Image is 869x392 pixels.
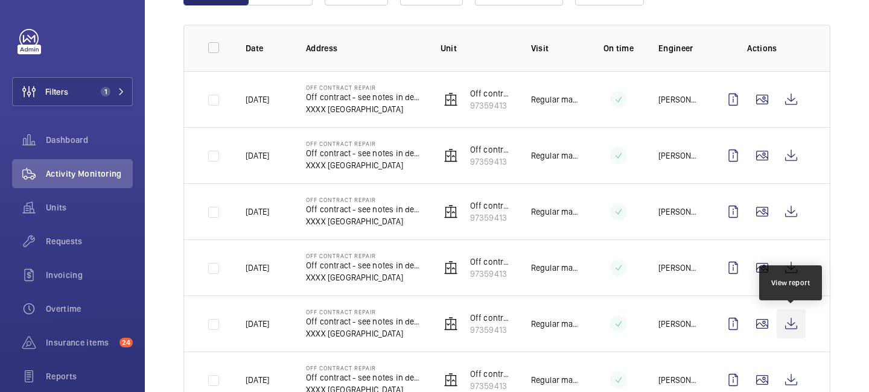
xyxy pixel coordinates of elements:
[46,370,133,382] span: Reports
[246,93,269,106] p: [DATE]
[306,196,421,203] p: Off Contract Repair
[12,77,133,106] button: Filters1
[246,374,269,386] p: [DATE]
[306,42,421,54] p: Address
[444,373,458,387] img: elevator.svg
[306,364,421,371] p: Off Contract Repair
[531,206,579,218] p: Regular maintenance
[470,312,512,324] p: Off contract
[46,168,133,180] span: Activity Monitoring
[470,144,512,156] p: Off contract
[306,140,421,147] p: Off Contract Repair
[306,159,421,171] p: XXXX [GEOGRAPHIC_DATA]
[306,327,421,340] p: XXXX [GEOGRAPHIC_DATA]
[46,269,133,281] span: Invoicing
[246,42,287,54] p: Date
[46,337,115,349] span: Insurance items
[444,148,458,163] img: elevator.svg
[658,42,699,54] p: Engineer
[45,86,68,98] span: Filters
[306,91,421,103] p: Off contract - see notes in description
[46,235,133,247] span: Requests
[306,103,421,115] p: XXXX [GEOGRAPHIC_DATA]
[531,262,579,274] p: Regular maintenance
[101,87,110,96] span: 1
[470,212,512,224] p: 97359413
[444,92,458,107] img: elevator.svg
[531,93,579,106] p: Regular maintenance
[658,318,699,330] p: [PERSON_NAME] de [PERSON_NAME]
[470,268,512,280] p: 97359413
[246,262,269,274] p: [DATE]
[46,201,133,213] span: Units
[470,200,512,212] p: Off contract
[598,42,639,54] p: On time
[658,206,699,218] p: [PERSON_NAME] de [PERSON_NAME]
[531,374,579,386] p: Regular maintenance
[306,315,421,327] p: Off contract - see notes in description
[719,42,806,54] p: Actions
[658,262,699,274] p: [PERSON_NAME] de [PERSON_NAME]
[306,371,421,384] p: Off contract - see notes in description
[531,42,579,54] p: Visit
[246,150,269,162] p: [DATE]
[306,252,421,259] p: Off Contract Repair
[306,203,421,215] p: Off contract - see notes in description
[470,156,512,168] p: 97359413
[46,303,133,315] span: Overtime
[306,84,421,91] p: Off Contract Repair
[470,100,512,112] p: 97359413
[246,206,269,218] p: [DATE]
[306,215,421,227] p: XXXX [GEOGRAPHIC_DATA]
[444,204,458,219] img: elevator.svg
[658,374,699,386] p: [PERSON_NAME] de [PERSON_NAME]
[771,277,810,288] div: View report
[444,317,458,331] img: elevator.svg
[306,271,421,283] p: XXXX [GEOGRAPHIC_DATA]
[306,308,421,315] p: Off Contract Repair
[470,324,512,336] p: 97359413
[531,150,579,162] p: Regular maintenance
[658,93,699,106] p: [PERSON_NAME] de [PERSON_NAME]
[658,150,699,162] p: [PERSON_NAME] de [PERSON_NAME]
[531,318,579,330] p: Regular maintenance
[119,338,133,347] span: 24
[306,147,421,159] p: Off contract - see notes in description
[46,134,133,146] span: Dashboard
[444,261,458,275] img: elevator.svg
[246,318,269,330] p: [DATE]
[470,87,512,100] p: Off contract
[470,380,512,392] p: 97359413
[306,259,421,271] p: Off contract - see notes in description
[470,368,512,380] p: Off contract
[470,256,512,268] p: Off contract
[441,42,512,54] p: Unit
